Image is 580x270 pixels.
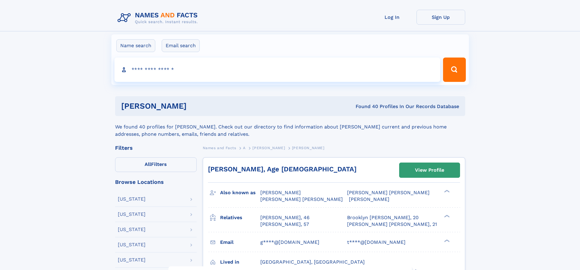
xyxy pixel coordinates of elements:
div: View Profile [415,163,444,177]
div: [US_STATE] [118,242,146,247]
span: A [243,146,246,150]
a: A [243,144,246,152]
button: Search Button [443,58,466,82]
h1: [PERSON_NAME] [121,102,271,110]
a: [PERSON_NAME] [PERSON_NAME], 21 [347,221,437,228]
span: All [145,161,151,167]
a: Brooklyn [PERSON_NAME], 20 [347,214,419,221]
h3: Also known as [220,188,260,198]
div: [US_STATE] [118,258,146,262]
h3: Relatives [220,212,260,223]
a: Log In [368,10,417,25]
input: search input [114,58,441,82]
div: [US_STATE] [118,227,146,232]
div: ❯ [443,189,450,193]
a: View Profile [399,163,460,177]
span: [GEOGRAPHIC_DATA], [GEOGRAPHIC_DATA] [260,259,365,265]
a: [PERSON_NAME], 57 [260,221,309,228]
a: [PERSON_NAME] [252,144,285,152]
label: Filters [115,157,197,172]
span: [PERSON_NAME] [252,146,285,150]
div: Filters [115,145,197,151]
span: [PERSON_NAME] [349,196,389,202]
div: We found 40 profiles for [PERSON_NAME]. Check out our directory to find information about [PERSON... [115,116,465,138]
h3: Email [220,237,260,247]
h3: Lived in [220,257,260,267]
div: [US_STATE] [118,197,146,202]
div: Found 40 Profiles In Our Records Database [271,103,459,110]
div: ❯ [443,239,450,243]
a: [PERSON_NAME], 46 [260,214,310,221]
a: [PERSON_NAME], Age [DEMOGRAPHIC_DATA] [208,165,357,173]
span: [PERSON_NAME] [292,146,325,150]
div: Browse Locations [115,179,197,185]
div: ❯ [443,214,450,218]
a: Names and Facts [203,144,236,152]
div: [US_STATE] [118,212,146,217]
span: [PERSON_NAME] [PERSON_NAME] [260,196,343,202]
label: Email search [162,39,200,52]
img: Logo Names and Facts [115,10,203,26]
a: Sign Up [417,10,465,25]
span: [PERSON_NAME] [PERSON_NAME] [347,190,430,195]
span: [PERSON_NAME] [260,190,301,195]
label: Name search [116,39,155,52]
